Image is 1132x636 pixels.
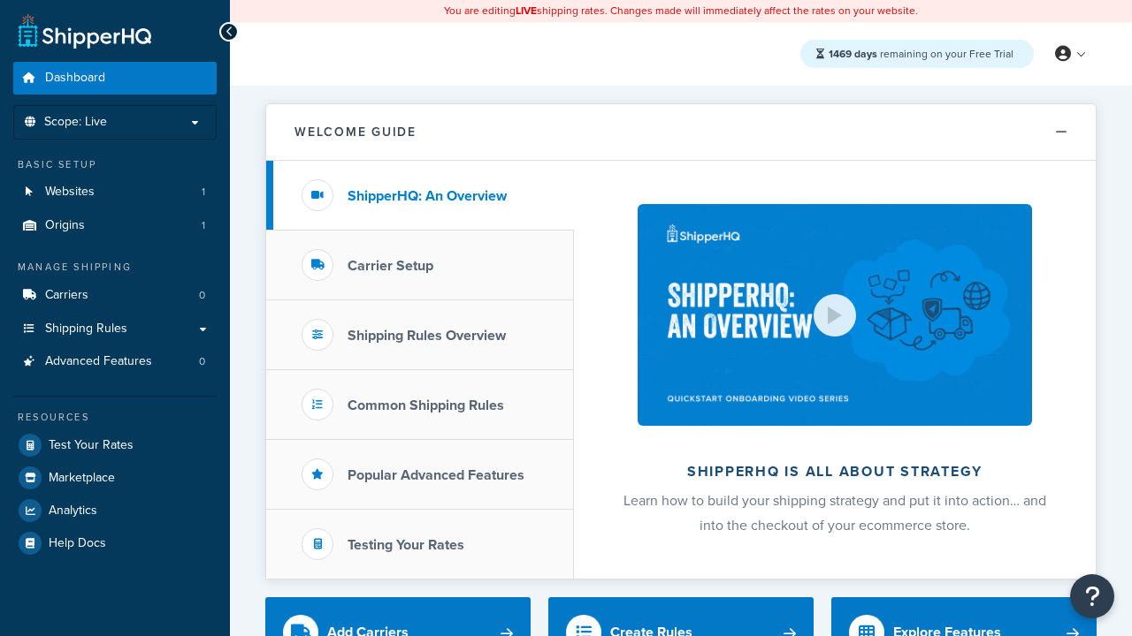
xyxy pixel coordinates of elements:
[13,410,217,425] div: Resources
[13,345,217,378] a: Advanced Features0
[13,176,217,208] li: Websites
[13,62,217,95] a: Dashboard
[829,46,1013,62] span: remaining on your Free Trial
[13,495,217,526] a: Analytics
[1070,574,1114,618] button: Open Resource Center
[516,3,537,19] b: LIVE
[13,279,217,312] a: Carriers0
[348,258,433,274] h3: Carrier Setup
[13,345,217,378] li: Advanced Features
[13,157,217,172] div: Basic Setup
[638,204,1032,426] img: ShipperHQ is all about strategy
[266,104,1096,161] button: Welcome Guide
[45,288,88,303] span: Carriers
[348,328,506,344] h3: Shipping Rules Overview
[199,288,205,303] span: 0
[829,46,877,62] strong: 1469 days
[348,397,504,413] h3: Common Shipping Rules
[199,354,205,369] span: 0
[348,467,524,483] h3: Popular Advanced Features
[348,537,464,553] h3: Testing Your Rates
[49,503,97,519] span: Analytics
[45,354,152,369] span: Advanced Features
[623,490,1046,535] span: Learn how to build your shipping strategy and put it into action… and into the checkout of your e...
[44,115,107,130] span: Scope: Live
[13,313,217,345] a: Shipping Rules
[49,471,115,486] span: Marketplace
[13,462,217,494] a: Marketplace
[13,209,217,242] a: Origins1
[294,125,417,139] h2: Welcome Guide
[13,279,217,312] li: Carriers
[13,209,217,242] li: Origins
[202,185,205,200] span: 1
[45,71,105,86] span: Dashboard
[45,218,85,233] span: Origins
[202,218,205,233] span: 1
[13,260,217,275] div: Manage Shipping
[45,185,95,200] span: Websites
[621,464,1049,480] h2: ShipperHQ is all about strategy
[45,322,127,337] span: Shipping Rules
[13,527,217,559] a: Help Docs
[13,176,217,208] a: Websites1
[49,438,134,453] span: Test Your Rates
[348,188,507,204] h3: ShipperHQ: An Overview
[49,536,106,551] span: Help Docs
[13,429,217,461] a: Test Your Rates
